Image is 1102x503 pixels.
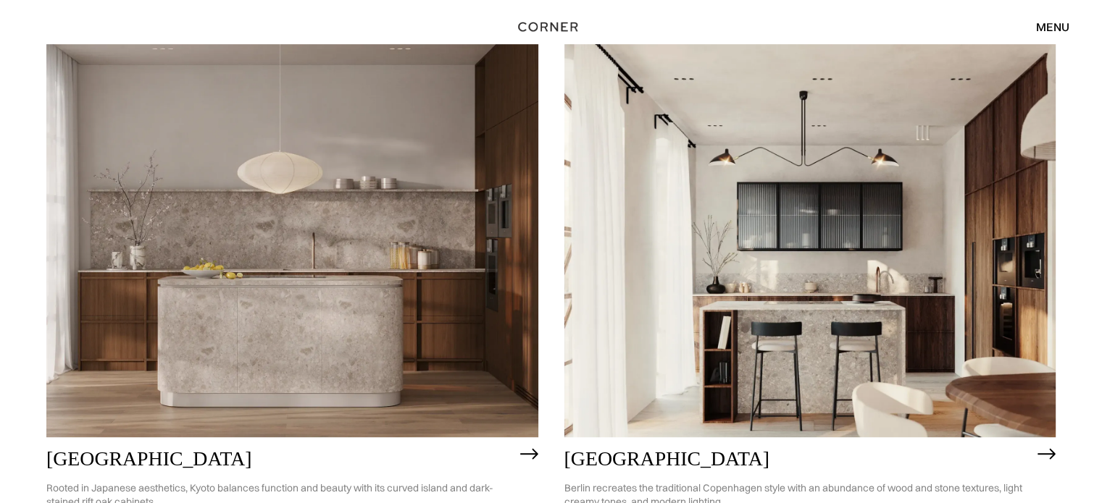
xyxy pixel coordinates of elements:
[1022,14,1069,39] div: menu
[46,448,513,470] h2: [GEOGRAPHIC_DATA]
[513,17,588,36] a: home
[1036,21,1069,33] div: menu
[564,448,1031,470] h2: [GEOGRAPHIC_DATA]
